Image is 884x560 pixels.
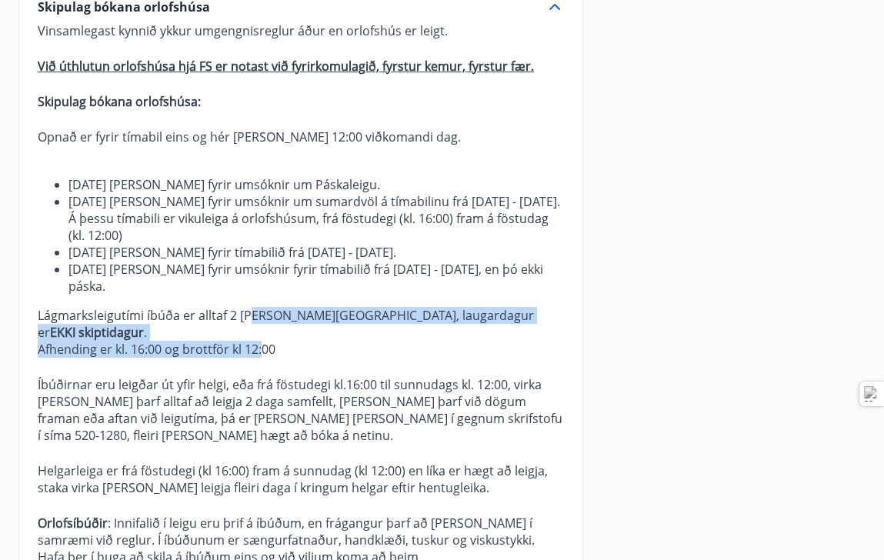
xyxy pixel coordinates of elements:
p: Afhending er kl. 16:00 og brottför kl 12:00 [38,341,564,358]
p: Opnað er fyrir tímabil eins og hér [PERSON_NAME] 12:00 viðkomandi dag. [38,128,564,145]
strong: Skipulag bókana orlofshúsa: [38,93,201,110]
p: Íbúðirnar eru leigðar út yfir helgi, eða frá föstudegi kl.16:00 til sunnudags kl. 12:00, virka [P... [38,376,564,444]
li: [DATE] [PERSON_NAME] fyrir tímabilið frá [DATE] - [DATE]. [68,244,564,261]
p: Helgarleiga er frá föstudegi (kl 16:00) fram á sunnudag (kl 12:00) en líka er hægt að leigja, sta... [38,462,564,496]
p: Lágmarksleigutími íbúða er alltaf 2 [PERSON_NAME][GEOGRAPHIC_DATA], laugardagur er . [38,307,564,341]
p: Vinsamlegast kynnið ykkur umgengnisreglur áður en orlofshús er leigt. [38,22,564,39]
li: [DATE] [PERSON_NAME] fyrir umsóknir um Páskaleigu. [68,176,564,193]
li: [DATE] [PERSON_NAME] fyrir umsóknir um sumardvöl á tímabilinu frá [DATE] - [DATE]. Á þessu tímabi... [68,193,564,244]
strong: Orlofsíbúðir [38,515,108,532]
li: [DATE] [PERSON_NAME] fyrir umsóknir fyrir tímabilið frá [DATE] - [DATE], en þó ekki páska. [68,261,564,295]
strong: EKKI skiptidagur [50,324,144,341]
ins: Við úthlutun orlofshúsa hjá FS er notast við fyrirkomulagið, fyrstur kemur, fyrstur fær. [38,58,534,75]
